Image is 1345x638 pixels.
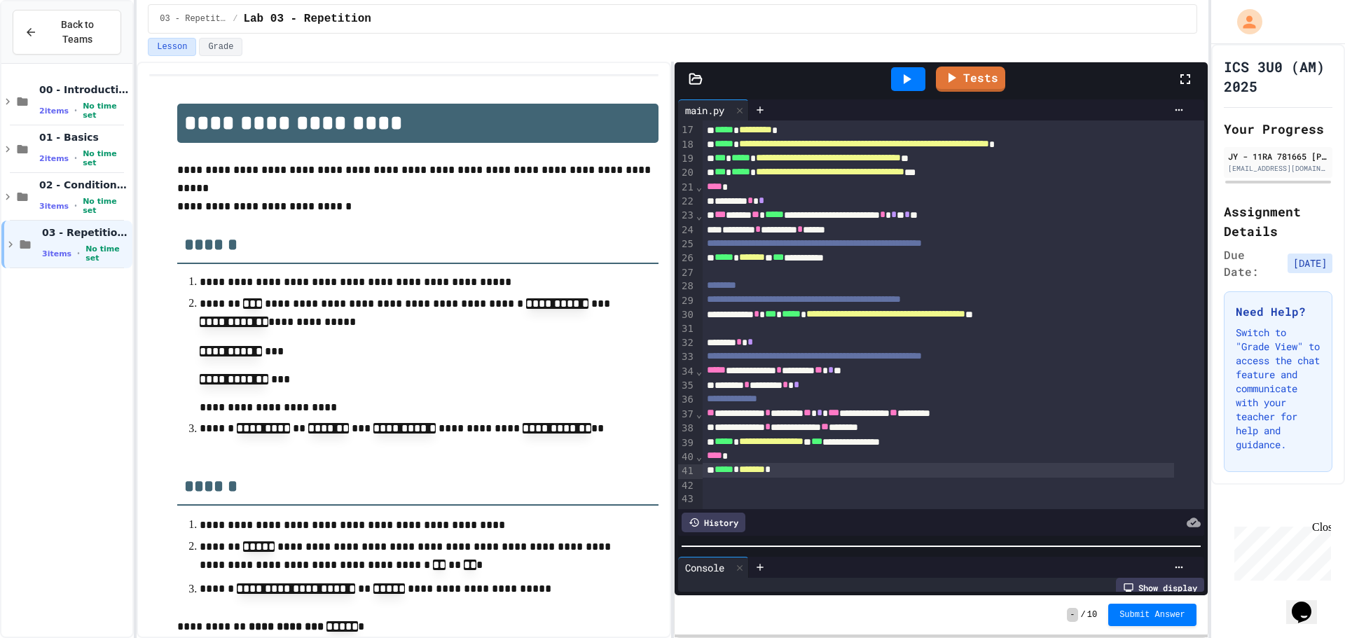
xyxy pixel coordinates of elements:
[1119,609,1185,620] span: Submit Answer
[1108,604,1196,626] button: Submit Answer
[936,67,1005,92] a: Tests
[243,11,371,27] span: Lab 03 - Repetition
[42,249,71,258] span: 3 items
[1224,202,1332,241] h2: Assignment Details
[1081,609,1086,620] span: /
[1286,582,1331,624] iframe: chat widget
[1228,163,1328,174] div: [EMAIL_ADDRESS][DOMAIN_NAME]
[83,197,130,215] span: No time set
[1228,150,1328,162] div: JY - 11RA 781665 [PERSON_NAME] SS
[74,153,77,164] span: •
[1224,247,1282,280] span: Due Date:
[39,131,130,144] span: 01 - Basics
[1087,609,1097,620] span: 10
[1224,57,1332,96] h1: ICS 3U0 (AM) 2025
[39,106,69,116] span: 2 items
[39,202,69,211] span: 3 items
[160,13,227,25] span: 03 - Repetition (while and for)
[233,13,237,25] span: /
[46,18,109,47] span: Back to Teams
[6,6,97,89] div: Chat with us now!Close
[1224,119,1332,139] h2: Your Progress
[85,244,130,263] span: No time set
[148,38,196,56] button: Lesson
[1288,254,1332,273] span: [DATE]
[74,105,77,116] span: •
[83,149,130,167] span: No time set
[39,154,69,163] span: 2 items
[1236,326,1320,452] p: Switch to "Grade View" to access the chat feature and communicate with your teacher for help and ...
[1236,303,1320,320] h3: Need Help?
[13,10,121,55] button: Back to Teams
[39,179,130,191] span: 02 - Conditional Statements (if)
[199,38,242,56] button: Grade
[42,226,130,239] span: 03 - Repetition (while and for)
[1229,521,1331,581] iframe: chat widget
[77,248,80,259] span: •
[1222,6,1266,38] div: My Account
[83,102,130,120] span: No time set
[74,200,77,211] span: •
[1067,608,1077,622] span: -
[39,83,130,96] span: 00 - Introduction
